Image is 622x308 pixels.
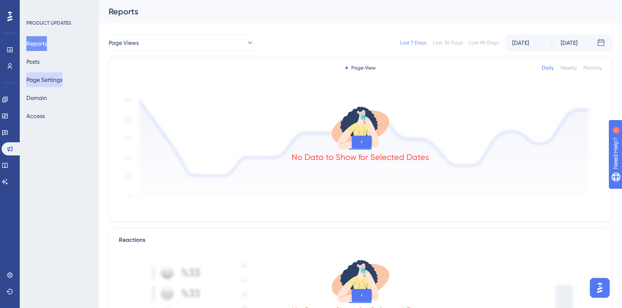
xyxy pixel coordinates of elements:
[119,235,602,245] div: Reactions
[433,39,462,46] div: Last 30 Days
[109,6,592,17] div: Reports
[26,72,63,87] button: Page Settings
[109,35,254,51] button: Page Views
[560,65,577,71] div: Weekly
[587,276,612,300] iframe: UserGuiding AI Assistant Launcher
[292,151,429,163] div: No Data to Show for Selected Dates
[57,4,60,11] div: 1
[512,38,529,48] div: [DATE]
[542,65,554,71] div: Daily
[26,36,47,51] button: Reports
[561,38,578,48] div: [DATE]
[400,39,426,46] div: Last 7 Days
[346,65,376,71] div: Page View
[26,109,45,123] button: Access
[26,20,71,26] div: PRODUCT UPDATES
[26,90,47,105] button: Domain
[469,39,499,46] div: Last 90 Days
[583,65,602,71] div: Monthly
[109,38,139,48] span: Page Views
[26,54,39,69] button: Posts
[19,2,51,12] span: Need Help?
